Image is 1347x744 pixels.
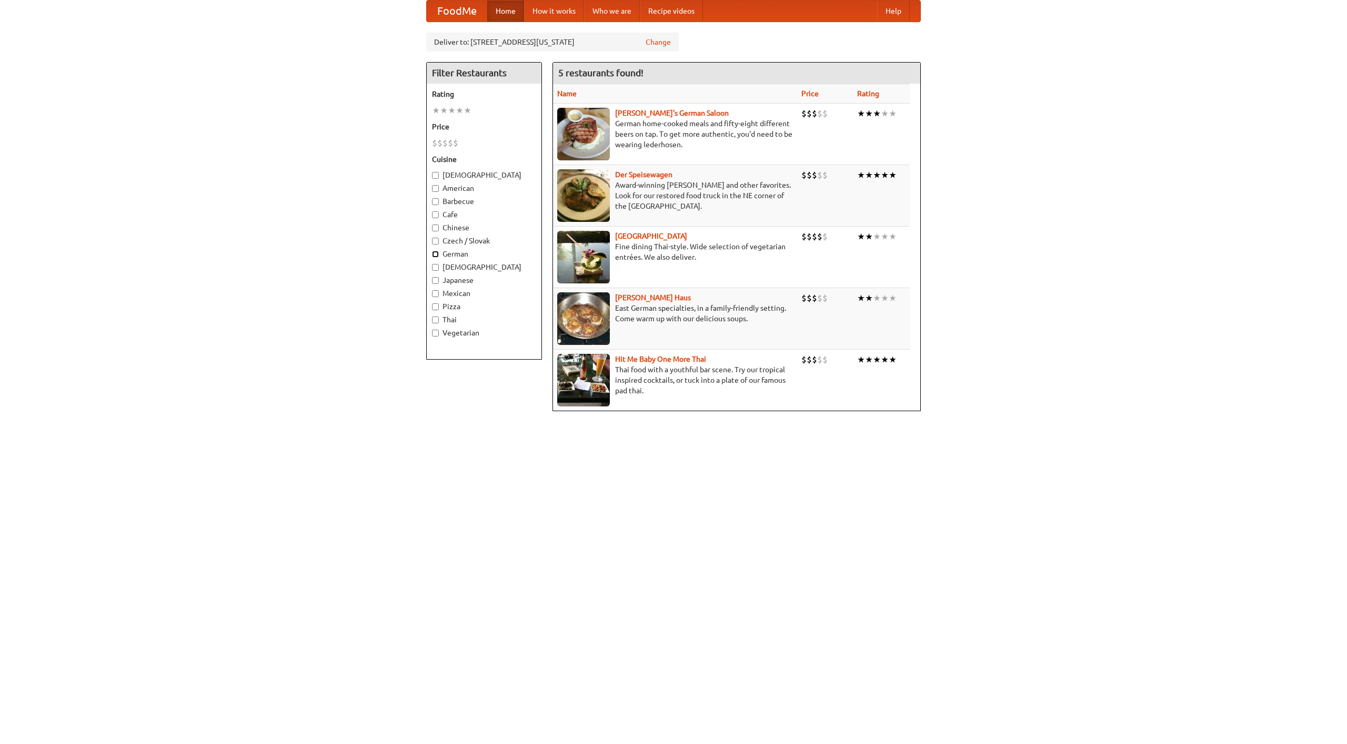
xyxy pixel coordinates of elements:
li: $ [822,231,828,242]
li: $ [822,292,828,304]
li: $ [817,354,822,365]
li: $ [812,108,817,119]
label: Barbecue [432,196,536,207]
li: ★ [889,354,897,365]
li: $ [801,108,807,119]
li: ★ [889,231,897,242]
a: Name [557,89,577,98]
input: German [432,251,439,258]
input: Thai [432,317,439,323]
li: $ [807,354,812,365]
img: kohlhaus.jpg [557,292,610,345]
h5: Rating [432,89,536,99]
h5: Price [432,121,536,132]
li: $ [453,137,458,149]
li: $ [822,169,828,181]
li: ★ [865,169,873,181]
li: ★ [857,108,865,119]
ng-pluralize: 5 restaurants found! [558,68,644,78]
a: Change [646,37,671,47]
input: Barbecue [432,198,439,205]
li: ★ [873,231,881,242]
input: Pizza [432,303,439,310]
p: German home-cooked meals and fifty-eight different beers on tap. To get more authentic, you'd nee... [557,118,793,150]
a: How it works [524,1,584,22]
a: FoodMe [427,1,487,22]
li: $ [817,231,822,242]
h5: Cuisine [432,154,536,165]
p: Award-winning [PERSON_NAME] and other favorites. Look for our restored food truck in the NE corne... [557,180,793,211]
li: $ [801,169,807,181]
li: ★ [456,105,464,116]
label: [DEMOGRAPHIC_DATA] [432,170,536,180]
input: [DEMOGRAPHIC_DATA] [432,172,439,179]
li: $ [807,169,812,181]
label: Cafe [432,209,536,220]
li: $ [443,137,448,149]
a: Who we are [584,1,640,22]
li: $ [801,292,807,304]
li: $ [822,108,828,119]
a: Der Speisewagen [615,170,672,179]
li: ★ [865,292,873,304]
li: ★ [857,169,865,181]
img: satay.jpg [557,231,610,283]
input: Cafe [432,211,439,218]
li: ★ [432,105,440,116]
li: ★ [881,292,889,304]
li: ★ [464,105,471,116]
li: $ [817,108,822,119]
input: Japanese [432,277,439,284]
input: [DEMOGRAPHIC_DATA] [432,264,439,271]
li: $ [801,231,807,242]
a: [GEOGRAPHIC_DATA] [615,232,687,240]
li: $ [448,137,453,149]
li: $ [807,108,812,119]
li: ★ [857,231,865,242]
li: $ [817,292,822,304]
label: [DEMOGRAPHIC_DATA] [432,262,536,272]
li: ★ [440,105,448,116]
li: ★ [873,354,881,365]
label: Czech / Slovak [432,236,536,246]
label: German [432,249,536,259]
a: Recipe videos [640,1,703,22]
li: ★ [889,108,897,119]
p: Fine dining Thai-style. Wide selection of vegetarian entrées. We also deliver. [557,241,793,262]
label: Chinese [432,222,536,233]
li: $ [812,292,817,304]
li: ★ [881,108,889,119]
label: Pizza [432,301,536,312]
li: ★ [881,231,889,242]
input: Czech / Slovak [432,238,439,244]
input: American [432,185,439,192]
li: ★ [857,292,865,304]
img: babythai.jpg [557,354,610,406]
a: [PERSON_NAME] Haus [615,293,691,302]
li: $ [812,354,817,365]
label: Vegetarian [432,328,536,338]
li: ★ [889,169,897,181]
a: Hit Me Baby One More Thai [615,355,706,363]
label: Japanese [432,275,536,286]
li: $ [812,169,817,181]
input: Mexican [432,290,439,297]
li: $ [801,354,807,365]
li: ★ [857,354,865,365]
input: Chinese [432,225,439,231]
li: ★ [865,354,873,365]
li: $ [817,169,822,181]
li: ★ [873,169,881,181]
a: Help [877,1,910,22]
li: ★ [865,108,873,119]
h4: Filter Restaurants [427,63,541,84]
li: ★ [881,169,889,181]
label: Thai [432,314,536,325]
img: speisewagen.jpg [557,169,610,222]
li: ★ [873,108,881,119]
li: ★ [889,292,897,304]
li: $ [812,231,817,242]
li: $ [432,137,437,149]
